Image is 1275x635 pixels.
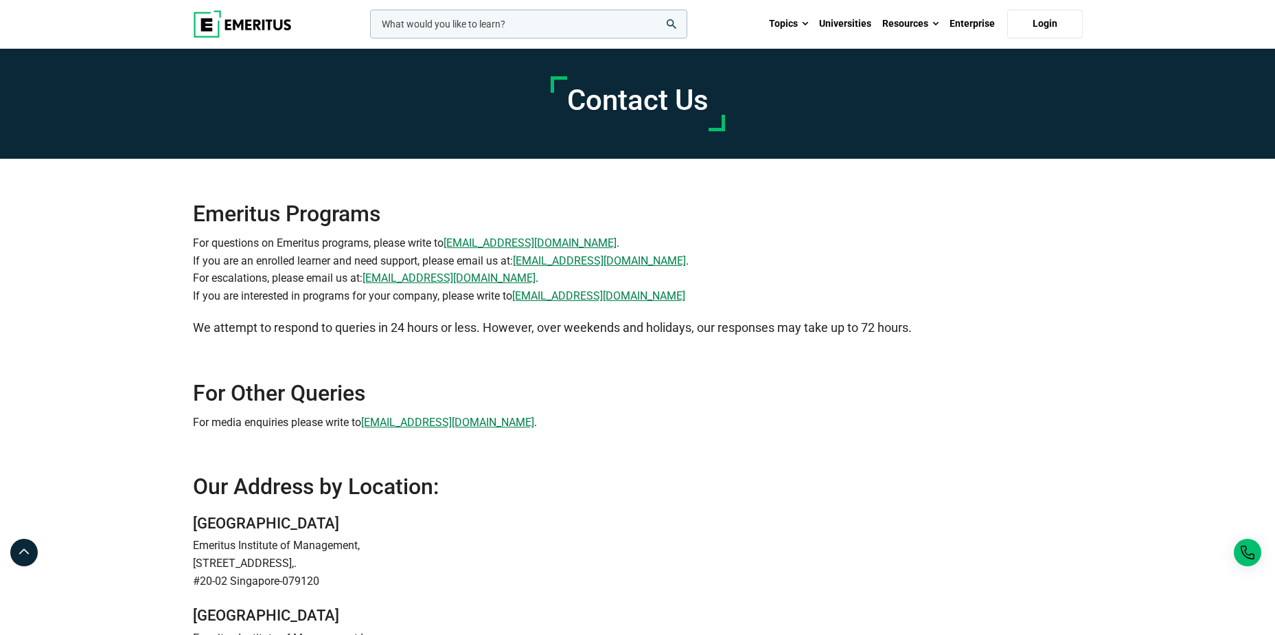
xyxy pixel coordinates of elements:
[193,514,1083,534] h3: [GEOGRAPHIC_DATA]
[193,414,1083,432] p: For media enquiries please write to .
[361,414,534,432] a: [EMAIL_ADDRESS][DOMAIN_NAME]
[193,234,1083,304] p: For questions on Emeritus programs, please write to . If you are an enrolled learner and need sup...
[193,379,1083,407] h2: For Other Queries
[193,159,1083,227] h2: Emeritus Programs
[444,234,617,252] a: [EMAIL_ADDRESS][DOMAIN_NAME]
[513,252,686,270] a: [EMAIL_ADDRESS][DOMAIN_NAME]
[193,572,1083,590] p: #20-02 Singapore-079120
[1007,10,1083,38] a: Login
[512,287,685,305] a: [EMAIL_ADDRESS][DOMAIN_NAME]
[193,555,1083,572] p: [STREET_ADDRESS],.
[363,269,536,287] a: [EMAIL_ADDRESS][DOMAIN_NAME]
[193,606,1083,626] h3: [GEOGRAPHIC_DATA]
[567,83,709,118] h1: Contact Us
[193,318,1083,338] p: We attempt to respond to queries in 24 hours or less. However, over weekends and holidays, our re...
[193,473,1083,500] h2: Our Address by Location:
[370,10,687,38] input: woocommerce-product-search-field-0
[193,537,1083,555] p: Emeritus Institute of Management,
